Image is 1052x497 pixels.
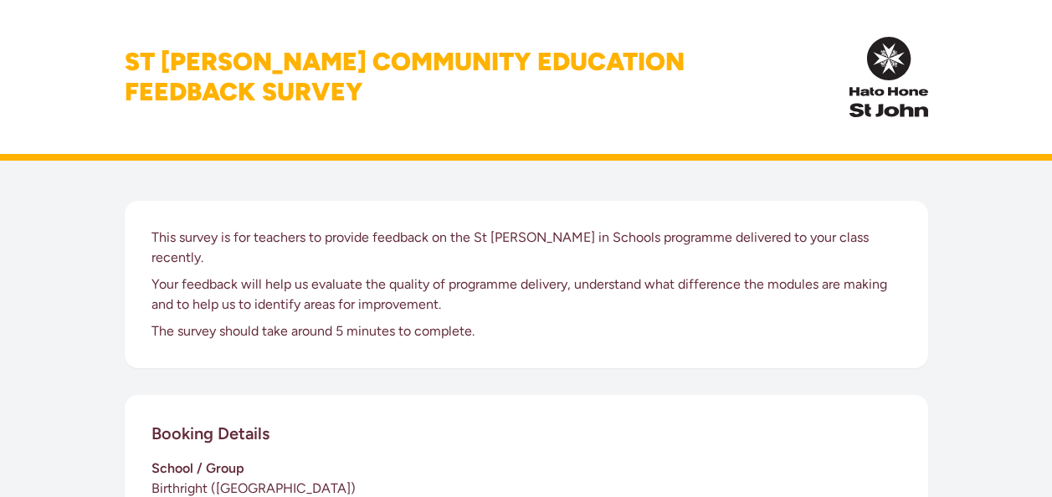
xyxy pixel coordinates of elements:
img: InPulse [849,37,927,117]
p: The survey should take around 5 minutes to complete. [151,321,901,341]
h3: School / Group [151,459,901,479]
h1: St [PERSON_NAME] Community Education Feedback Survey [125,47,685,107]
p: Your feedback will help us evaluate the quality of programme delivery, understand what difference... [151,274,901,315]
p: This survey is for teachers to provide feedback on the St [PERSON_NAME] in Schools programme deli... [151,228,901,268]
h2: Booking Details [151,422,269,445]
